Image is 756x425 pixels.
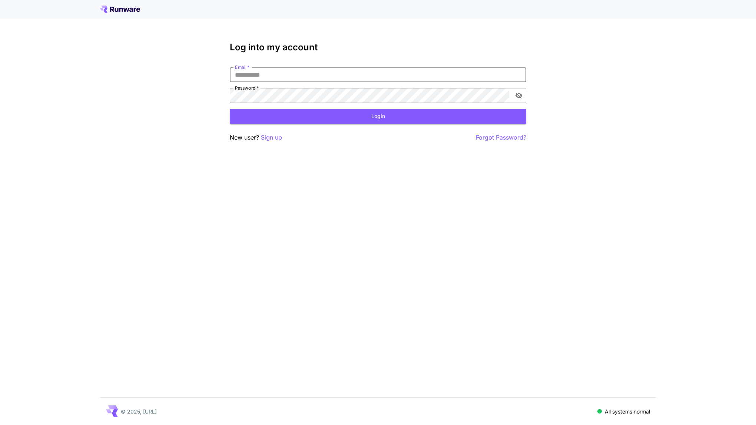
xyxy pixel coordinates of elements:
[476,133,526,142] button: Forgot Password?
[230,133,282,142] p: New user?
[230,109,526,124] button: Login
[261,133,282,142] button: Sign up
[512,89,525,102] button: toggle password visibility
[605,408,650,415] p: All systems normal
[121,408,157,415] p: © 2025, [URL]
[235,64,249,70] label: Email
[235,85,259,91] label: Password
[230,42,526,53] h3: Log into my account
